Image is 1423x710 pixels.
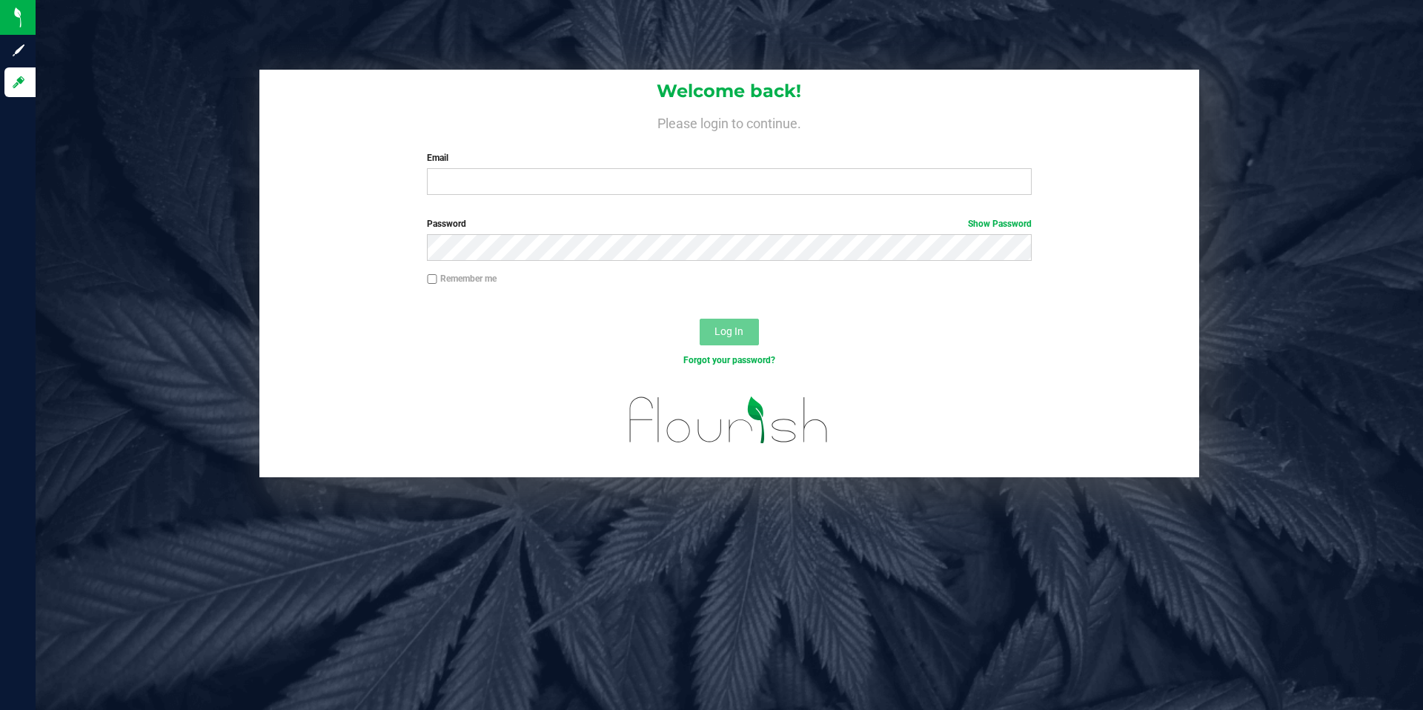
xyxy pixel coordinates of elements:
[11,75,26,90] inline-svg: Log in
[700,319,759,345] button: Log In
[259,82,1199,101] h1: Welcome back!
[427,151,1031,165] label: Email
[968,219,1032,229] a: Show Password
[259,113,1199,130] h4: Please login to continue.
[611,382,846,458] img: flourish_logo.svg
[683,355,775,365] a: Forgot your password?
[11,43,26,58] inline-svg: Sign up
[714,325,743,337] span: Log In
[427,219,466,229] span: Password
[427,272,497,285] label: Remember me
[427,274,437,285] input: Remember me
